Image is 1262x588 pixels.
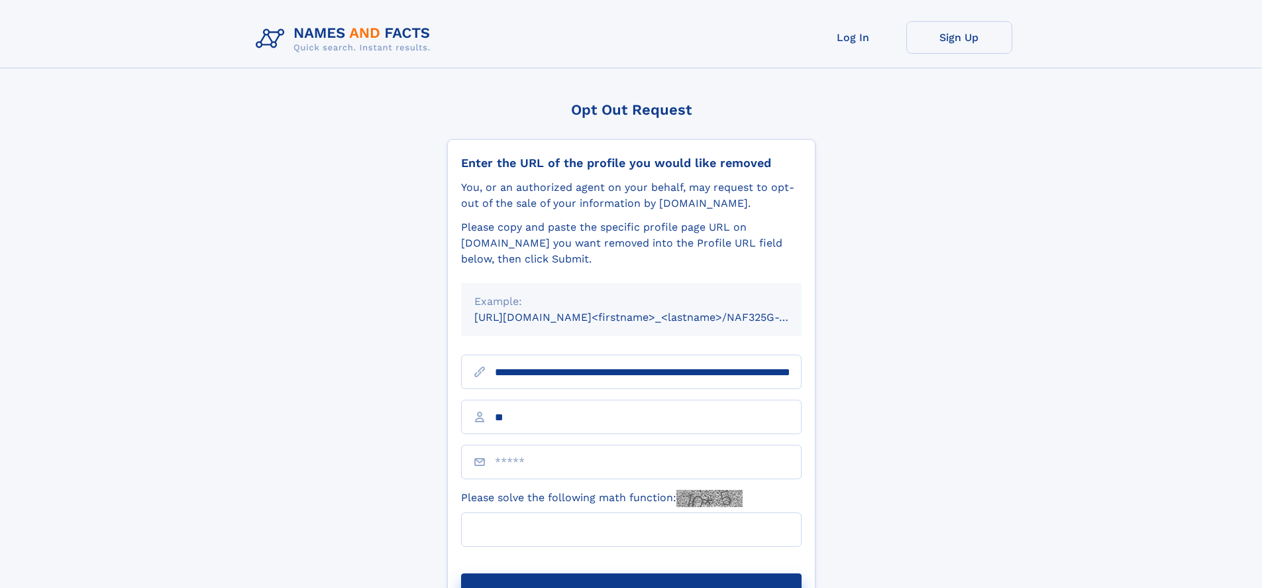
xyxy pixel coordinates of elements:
[447,101,815,118] div: Opt Out Request
[461,156,802,170] div: Enter the URL of the profile you would like removed
[461,219,802,267] div: Please copy and paste the specific profile page URL on [DOMAIN_NAME] you want removed into the Pr...
[250,21,441,57] img: Logo Names and Facts
[800,21,906,54] a: Log In
[906,21,1012,54] a: Sign Up
[461,490,743,507] label: Please solve the following math function:
[474,294,788,310] div: Example:
[461,180,802,211] div: You, or an authorized agent on your behalf, may request to opt-out of the sale of your informatio...
[474,311,827,323] small: [URL][DOMAIN_NAME]<firstname>_<lastname>/NAF325G-xxxxxxxx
